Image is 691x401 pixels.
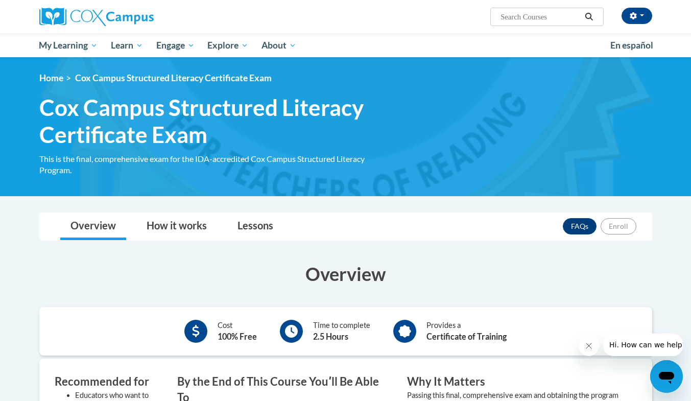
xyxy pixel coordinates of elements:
span: En español [610,40,653,51]
span: Cox Campus Structured Literacy Certificate Exam [39,94,392,148]
a: Cox Campus [39,8,233,26]
a: Engage [150,34,201,57]
a: Lessons [227,213,283,240]
iframe: Button to launch messaging window [650,360,683,393]
button: Search [581,11,597,23]
div: Main menu [24,34,668,57]
iframe: Message from company [603,334,683,356]
div: Time to complete [313,320,370,343]
a: How it works [136,213,217,240]
iframe: Close message [579,336,599,356]
button: Enroll [601,218,636,234]
a: Overview [60,213,126,240]
a: Home [39,73,63,83]
img: Cox Campus [39,8,154,26]
h3: Why It Matters [407,374,622,390]
div: This is the final, comprehensive exam for the IDA-accredited Cox Campus Structured Literacy Program. [39,153,392,176]
span: Engage [156,39,195,52]
span: About [261,39,296,52]
a: About [255,34,303,57]
span: My Learning [39,39,98,52]
input: Search Courses [499,11,581,23]
a: En español [604,35,660,56]
b: 100% Free [218,332,257,341]
a: Learn [104,34,150,57]
a: Explore [201,34,255,57]
span: Cox Campus Structured Literacy Certificate Exam [75,73,272,83]
div: Provides a [426,320,507,343]
b: Certificate of Training [426,332,507,341]
div: Cost [218,320,257,343]
span: Learn [111,39,143,52]
a: My Learning [33,34,105,57]
b: 2.5 Hours [313,332,348,341]
h3: Overview [39,261,652,287]
span: Explore [207,39,248,52]
button: Account Settings [622,8,652,24]
a: FAQs [563,218,597,234]
h3: Recommended for [55,374,162,390]
span: Hi. How can we help? [6,7,83,15]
